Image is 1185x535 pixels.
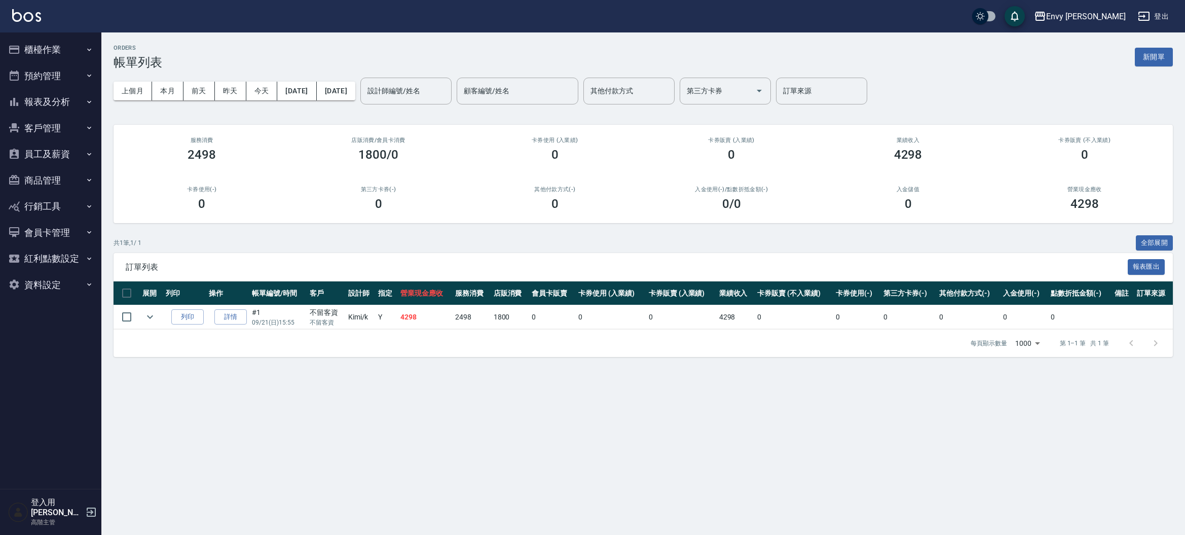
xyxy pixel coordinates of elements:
a: 詳情 [214,309,247,325]
h3: 4298 [894,148,922,162]
th: 指定 [376,281,398,305]
button: Open [751,83,767,99]
td: 0 [576,305,646,329]
h3: 2498 [188,148,216,162]
p: 高階主管 [31,518,83,527]
th: 展開 [140,281,163,305]
td: #1 [249,305,307,329]
button: 商品管理 [4,167,97,194]
th: 設計師 [346,281,376,305]
button: 行銷工具 [4,193,97,220]
th: 操作 [206,281,249,305]
button: expand row [142,309,158,325]
h3: 0 [198,197,205,211]
h3: 0 /0 [722,197,741,211]
th: 備註 [1112,281,1134,305]
div: Envy [PERSON_NAME] [1046,10,1126,23]
button: Envy [PERSON_NAME] [1030,6,1130,27]
button: [DATE] [277,82,316,100]
button: 報表及分析 [4,89,97,115]
button: 上個月 [114,82,152,100]
th: 其他付款方式(-) [937,281,1001,305]
td: Kimi /k [346,305,376,329]
h3: 0 [551,148,559,162]
a: 新開單 [1135,52,1173,61]
button: 登出 [1134,7,1173,26]
th: 卡券使用 (入業績) [576,281,646,305]
button: 報表匯出 [1128,259,1165,275]
h3: 0 [375,197,382,211]
th: 帳單編號/時間 [249,281,307,305]
th: 營業現金應收 [398,281,453,305]
h2: 卡券販賣 (入業績) [655,137,807,144]
th: 卡券販賣 (入業績) [646,281,717,305]
th: 第三方卡券(-) [881,281,937,305]
td: 0 [1048,305,1112,329]
td: 0 [1001,305,1048,329]
th: 訂單來源 [1134,281,1173,305]
button: 紅利點數設定 [4,245,97,272]
h3: 0 [728,148,735,162]
button: 會員卡管理 [4,220,97,246]
h3: 0 [905,197,912,211]
h2: 其他付款方式(-) [479,186,631,193]
th: 列印 [163,281,206,305]
h2: 卡券使用 (入業績) [479,137,631,144]
th: 客戶 [307,281,346,305]
button: 本月 [152,82,183,100]
p: 共 1 筆, 1 / 1 [114,238,141,247]
button: 新開單 [1135,48,1173,66]
th: 業績收入 [717,281,755,305]
button: 前天 [183,82,215,100]
h3: 帳單列表 [114,55,162,69]
button: 全部展開 [1136,235,1173,251]
td: 1800 [491,305,530,329]
p: 第 1–1 筆 共 1 筆 [1060,339,1109,348]
th: 服務消費 [453,281,491,305]
h3: 服務消費 [126,137,278,144]
td: 0 [937,305,1001,329]
span: 訂單列表 [126,262,1128,272]
button: 今天 [246,82,278,100]
td: 0 [646,305,717,329]
td: 0 [881,305,937,329]
th: 店販消費 [491,281,530,305]
td: 0 [755,305,833,329]
th: 卡券販賣 (不入業績) [755,281,833,305]
div: 1000 [1011,330,1044,357]
td: 2498 [453,305,491,329]
h2: ORDERS [114,45,162,51]
h3: 0 [1081,148,1088,162]
h2: 卡券販賣 (不入業績) [1009,137,1161,144]
td: Y [376,305,398,329]
button: 櫃檯作業 [4,37,97,63]
button: 客戶管理 [4,115,97,141]
h2: 卡券使用(-) [126,186,278,193]
h5: 登入用[PERSON_NAME] [31,497,83,518]
h2: 營業現金應收 [1009,186,1161,193]
button: save [1005,6,1025,26]
th: 入金使用(-) [1001,281,1048,305]
h3: 1800/0 [358,148,398,162]
button: 預約管理 [4,63,97,89]
button: 員工及薪資 [4,141,97,167]
th: 點數折抵金額(-) [1048,281,1112,305]
h2: 入金儲值 [832,186,984,193]
h2: 第三方卡券(-) [302,186,454,193]
p: 09/21 (日) 15:55 [252,318,305,327]
td: 0 [833,305,881,329]
a: 報表匯出 [1128,262,1165,271]
h3: 0 [551,197,559,211]
td: 0 [529,305,576,329]
h3: 4298 [1070,197,1099,211]
td: 4298 [717,305,755,329]
p: 不留客資 [310,318,343,327]
h2: 店販消費 /會員卡消費 [302,137,454,144]
p: 每頁顯示數量 [971,339,1007,348]
img: Person [8,502,28,522]
button: 列印 [171,309,204,325]
th: 會員卡販賣 [529,281,576,305]
th: 卡券使用(-) [833,281,881,305]
div: 不留客資 [310,307,343,318]
h2: 入金使用(-) /點數折抵金額(-) [655,186,807,193]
